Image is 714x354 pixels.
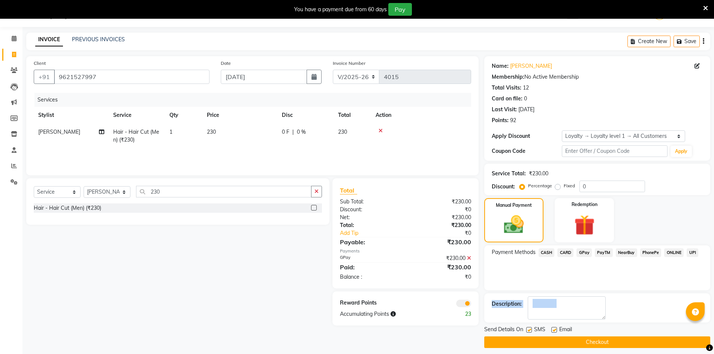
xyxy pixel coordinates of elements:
span: Total [340,187,357,194]
div: [DATE] [518,106,534,114]
div: 92 [510,117,516,124]
div: ₹230.00 [529,170,548,178]
div: ₹0 [406,273,477,281]
label: Redemption [572,201,597,208]
span: Hair - Hair Cut (Men) (₹230) [113,128,159,143]
span: NearBuy [616,248,637,257]
span: 0 F [282,128,289,136]
div: Discount: [492,183,515,191]
div: Service Total: [492,170,526,178]
label: Fixed [564,182,575,189]
div: No Active Membership [492,73,703,81]
div: Paid: [334,263,406,272]
th: Qty [165,107,202,124]
label: Manual Payment [496,202,532,209]
button: Apply [671,146,692,157]
a: Add Tip [334,229,417,237]
div: You have a payment due from 60 days [294,6,387,13]
div: Membership: [492,73,524,81]
div: ₹230.00 [406,221,477,229]
span: Payment Methods [492,248,536,256]
span: 230 [207,128,216,135]
span: PayTM [595,248,613,257]
div: Balance : [334,273,406,281]
a: PREVIOUS INVOICES [72,36,125,43]
button: Save [674,36,700,47]
th: Action [371,107,471,124]
div: Accumulating Points [334,310,441,318]
a: [PERSON_NAME] [510,62,552,70]
th: Total [334,107,371,124]
div: Services [34,93,477,107]
th: Disc [277,107,334,124]
div: Card on file: [492,95,522,103]
div: Apply Discount [492,132,562,140]
input: Search by Name/Mobile/Email/Code [54,70,210,84]
div: Payable: [334,237,406,246]
input: Enter Offer / Coupon Code [562,145,668,157]
span: UPI [687,248,698,257]
div: ₹230.00 [406,214,477,221]
span: | [292,128,294,136]
span: CARD [557,248,573,257]
div: Payments [340,248,471,254]
div: ₹0 [418,229,477,237]
div: Last Visit: [492,106,517,114]
button: +91 [34,70,55,84]
span: Email [559,326,572,335]
th: Service [109,107,165,124]
div: Net: [334,214,406,221]
div: Points: [492,117,509,124]
span: CASH [539,248,555,257]
div: Total: [334,221,406,229]
img: _cash.svg [498,213,530,236]
div: ₹230.00 [406,198,477,206]
div: ₹230.00 [406,237,477,246]
span: [PERSON_NAME] [38,128,80,135]
label: Client [34,60,46,67]
div: ₹230.00 [406,254,477,262]
div: Name: [492,62,509,70]
span: Send Details On [484,326,523,335]
div: GPay [334,254,406,262]
span: GPay [576,248,592,257]
div: ₹0 [406,206,477,214]
span: ONLINE [664,248,684,257]
div: 23 [441,310,477,318]
div: Sub Total: [334,198,406,206]
button: Pay [388,3,412,16]
a: INVOICE [35,33,63,46]
div: ₹230.00 [406,263,477,272]
input: Search or Scan [136,186,311,197]
div: 0 [524,95,527,103]
div: Coupon Code [492,147,562,155]
button: Checkout [484,336,710,348]
div: Description: [492,300,522,308]
span: PhonePe [640,248,662,257]
button: Create New [627,36,671,47]
div: 12 [523,84,529,92]
span: SMS [534,326,545,335]
div: Discount: [334,206,406,214]
span: 1 [169,128,172,135]
img: _gift.svg [568,212,601,238]
label: Percentage [528,182,552,189]
label: Date [221,60,231,67]
div: Total Visits: [492,84,521,92]
div: Reward Points [334,299,406,307]
span: 0 % [297,128,306,136]
span: 230 [338,128,347,135]
div: Hair - Hair Cut (Men) (₹230) [34,204,101,212]
th: Stylist [34,107,109,124]
label: Invoice Number [333,60,365,67]
th: Price [202,107,277,124]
